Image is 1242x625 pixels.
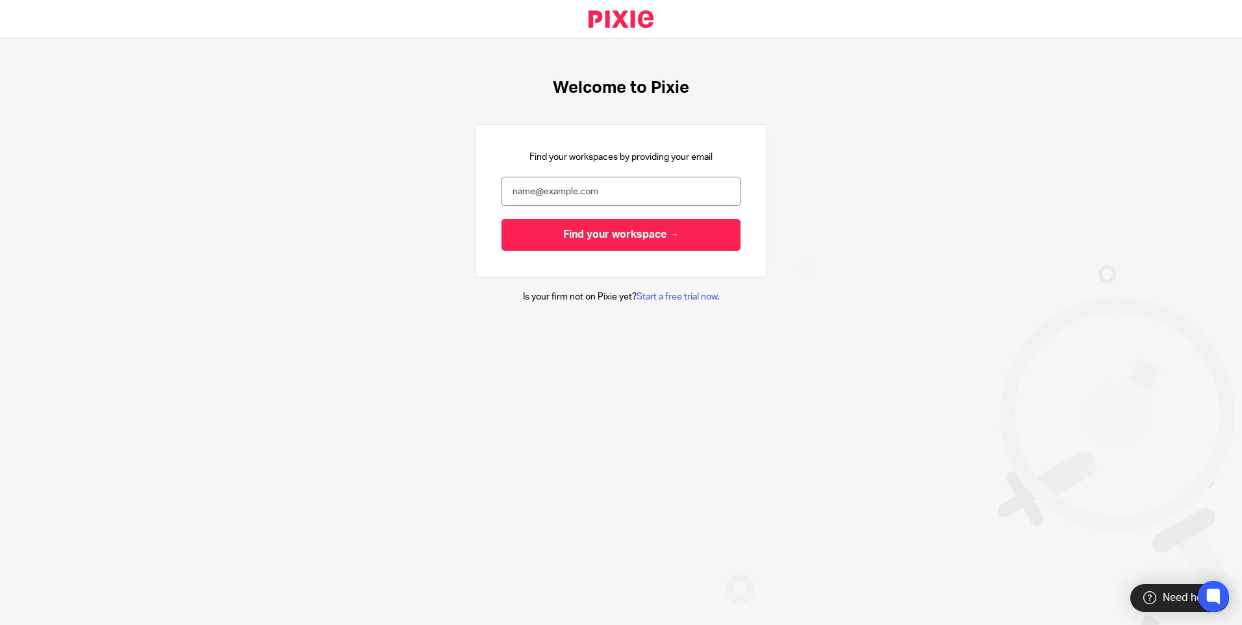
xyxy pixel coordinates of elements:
input: Find your workspace → [501,219,741,251]
div: Need help? [1130,584,1229,612]
h1: Welcome to Pixie [553,78,689,98]
input: name@example.com [501,177,741,206]
a: Start a free trial now [637,292,717,301]
p: Is your firm not on Pixie yet? . [523,290,719,303]
p: Find your workspaces by providing your email [529,151,713,164]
